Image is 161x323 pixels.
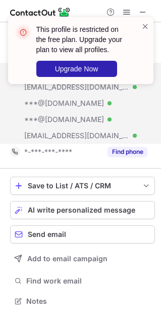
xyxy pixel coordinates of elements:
[15,24,31,41] img: error
[24,131,129,140] span: [EMAIL_ADDRESS][DOMAIN_NAME]
[10,6,71,18] img: ContactOut v5.3.10
[10,250,155,268] button: Add to email campaign
[28,230,66,238] span: Send email
[10,274,155,288] button: Find work email
[10,201,155,219] button: AI write personalized message
[26,276,151,286] span: Find work email
[36,61,117,77] button: Upgrade Now
[27,255,108,263] span: Add to email campaign
[28,206,135,214] span: AI write personalized message
[28,182,137,190] div: Save to List / ATS / CRM
[24,99,104,108] span: ***@[DOMAIN_NAME]
[10,177,155,195] button: save-profile-one-click
[24,115,104,124] span: ***@[DOMAIN_NAME]
[36,24,129,55] header: This profile is restricted on the free plan. Upgrade your plan to view all profiles.
[108,147,147,157] button: Reveal Button
[55,65,98,73] span: Upgrade Now
[10,294,155,308] button: Notes
[10,225,155,244] button: Send email
[26,297,151,306] span: Notes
